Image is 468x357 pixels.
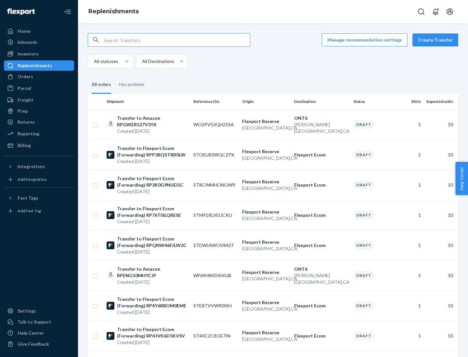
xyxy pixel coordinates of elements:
[191,260,240,290] td: WF69H8KD4IKUB
[4,306,74,316] a: Settings
[353,180,374,189] div: Draft
[4,83,74,93] a: Parcel
[4,117,74,127] a: Returns
[399,94,423,109] th: SKUs
[117,128,188,134] p: Created [DATE]
[399,109,423,140] td: 1
[117,279,188,285] p: Created [DATE]
[191,170,240,200] td: ST8CINMHONOW9
[18,195,38,201] div: Fast Tags
[18,177,46,182] div: Add Integration
[353,301,374,310] div: Draft
[353,120,374,129] div: Draft
[423,321,458,351] td: 10
[18,97,33,103] div: Freight
[117,236,188,249] p: Transfer to Flexport Ecom (Forwarding) RPQNW46FJLW3C
[242,276,289,282] p: [GEOGRAPHIC_DATA] , CA
[294,266,348,272] p: ONT6
[117,218,188,225] p: Created [DATE]
[399,200,423,230] td: 1
[242,178,289,185] p: Flexport Reserve
[18,108,28,114] div: Prep
[191,321,240,351] td: ST4XC2C8OE7IN
[242,299,289,306] p: Flexport Reserve
[18,341,49,347] div: Give Feedback
[191,200,240,230] td: STM91RLVEUCKU
[399,321,423,351] td: 1
[83,2,144,21] ol: breadcrumbs
[294,115,348,121] p: ONT6
[61,5,74,18] button: Close Navigation
[423,94,458,109] th: Expected units
[88,8,139,15] a: Replenishments
[415,5,428,18] button: Open Search Box
[117,266,188,279] p: Transfer to Amazon RPENG50MHYCJP
[455,162,468,195] button: Help Center
[292,94,351,109] th: Destination
[18,119,35,125] div: Returns
[191,94,240,109] th: Reference IDs
[423,170,458,200] td: 10
[191,109,240,140] td: WO2PV53QH21SA
[117,205,188,218] p: Transfer to Flexport Ecom (Forwarding) RP76TISLQRESE
[18,85,31,92] div: Parcel
[18,51,38,57] div: Inventory
[104,94,191,109] th: Shipment
[242,306,289,312] p: [GEOGRAPHIC_DATA] , CA
[423,290,458,321] td: 10
[443,5,456,18] button: Open account menu
[242,336,289,342] p: [GEOGRAPHIC_DATA] , CA
[18,142,31,149] div: Billing
[117,145,188,158] p: Transfer to Flexport Ecom (Forwarding) RPP3BQSTRR0LW
[353,211,374,219] div: Draft
[353,271,374,280] div: Draft
[191,290,240,321] td: STE8TVVWR00IH
[18,39,37,45] div: Inbounds
[18,73,33,80] div: Orders
[242,185,289,191] p: [GEOGRAPHIC_DATA] , CA
[240,94,292,109] th: Origin
[4,106,74,116] a: Prep
[117,296,188,309] p: Transfer to Flexport Ecom (Forwarding) RP4Y6RBOM0EME
[4,174,74,185] a: Add Integration
[423,260,458,290] td: 10
[242,148,289,155] p: Flexport Reserve
[142,58,175,65] div: All Destinations
[117,158,188,165] p: Created [DATE]
[294,302,348,309] p: Flexport Ecom
[18,28,31,34] div: Home
[294,242,348,249] p: Flexport Ecom
[4,60,74,71] a: Replenishments
[423,200,458,230] td: 10
[322,33,408,46] button: Manage recommendation settings
[4,206,74,216] a: Add Fast Tag
[18,163,45,170] div: Integrations
[141,58,142,65] input: All Destinations
[294,212,348,218] p: Flexport Ecom
[399,230,423,260] td: 1
[117,115,188,128] p: Transfer to Amazon RPGWER527V3YX
[294,152,348,158] p: Flexport Ecom
[93,58,94,65] input: All statuses
[412,33,458,46] button: Create Transfer
[18,62,52,69] div: Replenishments
[242,209,289,215] p: Flexport Reserve
[242,118,289,125] p: Flexport Reserve
[191,140,240,170] td: STOEU83WQCZPX
[353,241,374,250] div: Draft
[353,331,374,340] div: Draft
[4,129,74,139] a: Reporting
[117,309,188,315] p: Created [DATE]
[399,140,423,170] td: 1
[7,8,35,15] img: Flexport logo
[242,269,289,276] p: Flexport Reserve
[242,329,289,336] p: Flexport Reserve
[4,37,74,47] a: Inbounds
[399,260,423,290] td: 1
[92,76,111,94] div: All orders
[423,140,458,170] td: 10
[18,208,41,214] div: Add Fast Tag
[18,319,51,325] div: Talk to Support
